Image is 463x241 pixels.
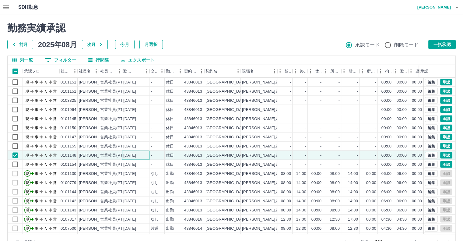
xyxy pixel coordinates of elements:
[184,107,202,113] div: 43846013
[242,125,299,131] div: [PERSON_NAME]児童クラブ①
[92,67,101,76] button: メニュー
[270,67,279,76] button: メニュー
[44,144,47,148] text: Ａ
[123,125,136,131] div: [DATE]
[360,65,378,78] div: 所定休憩
[79,125,112,131] div: [PERSON_NAME]
[425,225,438,232] button: 編集
[397,116,407,122] div: 00:00
[61,65,70,78] div: 社員番号
[166,153,174,158] div: 休日
[26,153,29,158] text: 現
[61,153,76,158] div: 0101148
[242,162,299,168] div: [PERSON_NAME]児童クラブ①
[99,65,122,78] div: 社員区分
[305,125,306,131] div: -
[425,179,438,186] button: 編集
[183,65,204,78] div: 契約コード
[61,107,76,113] div: 0101964
[320,89,321,94] div: -
[381,144,391,149] div: 00:00
[122,65,149,78] div: 勤務日
[338,98,340,104] div: -
[100,125,132,131] div: 営業社員(PT契約)
[440,152,452,159] button: 承認
[44,80,47,84] text: Ａ
[378,65,393,78] div: 拘束
[385,65,392,78] div: 拘束
[290,107,291,113] div: -
[184,153,202,158] div: 43846013
[381,107,391,113] div: 00:00
[375,98,376,104] div: -
[425,106,438,113] button: 編集
[277,65,293,78] div: 始業
[165,65,183,78] div: 勤務区分
[425,207,438,214] button: 編集
[184,162,202,168] div: 43846013
[78,65,99,78] div: 社員名
[440,125,452,131] button: 承認
[440,134,452,140] button: 承認
[100,116,132,122] div: 営業社員(PT契約)
[323,65,341,78] div: 所定開始
[79,162,112,168] div: [PERSON_NAME]
[26,80,29,84] text: 現
[320,98,321,104] div: -
[320,162,321,168] div: -
[61,125,76,131] div: 0101150
[184,116,202,122] div: 43846013
[151,144,152,149] div: -
[357,98,358,104] div: -
[357,134,358,140] div: -
[375,80,376,85] div: -
[53,108,57,112] text: 営
[38,40,77,49] h5: 2025年08月
[397,98,407,104] div: 00:00
[367,65,377,78] div: 所定休憩
[357,125,358,131] div: -
[338,116,340,122] div: -
[151,125,152,131] div: -
[23,65,59,78] div: 承認フロー
[242,153,299,158] div: [PERSON_NAME]児童クラブ①
[100,65,115,78] div: 社員区分
[375,107,376,113] div: -
[425,189,438,195] button: 編集
[83,55,114,65] button: 行間隔
[420,65,428,78] div: 承認
[242,116,299,122] div: [PERSON_NAME]児童クラブ①
[100,80,132,85] div: 営業社員(PT契約)
[381,89,391,94] div: 00:00
[338,134,340,140] div: -
[425,216,438,223] button: 編集
[440,88,452,95] button: 承認
[166,80,174,85] div: 休日
[184,134,202,140] div: 43846013
[315,65,322,78] div: 休憩
[290,80,291,85] div: -
[290,134,291,140] div: -
[290,98,291,104] div: -
[35,153,38,158] text: 事
[35,108,38,112] text: 事
[166,89,174,94] div: 休日
[115,40,135,49] button: 今月
[53,126,57,130] text: 営
[242,107,299,113] div: [PERSON_NAME]児童クラブ①
[320,80,321,85] div: -
[357,89,358,94] div: -
[241,65,277,78] div: 現場名
[82,40,108,49] button: 次月
[100,134,132,140] div: 営業社員(PT契約)
[425,79,438,86] button: 編集
[53,98,57,103] text: 営
[440,161,452,168] button: 承認
[100,162,132,168] div: 営業社員(PT契約)
[100,89,132,94] div: 営業社員(PT契約)
[53,89,57,94] text: 営
[123,98,136,104] div: [DATE]
[44,135,47,139] text: Ａ
[290,144,291,149] div: -
[123,107,136,113] div: [DATE]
